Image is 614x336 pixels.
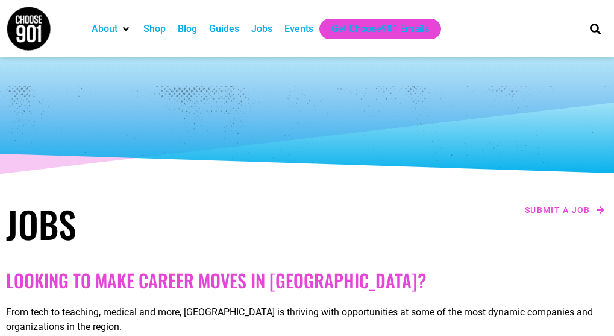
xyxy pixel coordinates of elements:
[525,206,591,214] span: Submit a job
[251,22,272,36] a: Jobs
[143,22,166,36] a: Shop
[331,22,429,36] a: Get Choose901 Emails
[585,19,605,39] div: Search
[284,22,313,36] a: Events
[92,22,117,36] a: About
[521,202,608,218] a: Submit a job
[209,22,239,36] a: Guides
[86,19,137,39] div: About
[6,270,608,291] h2: Looking to make career moves in [GEOGRAPHIC_DATA]?
[6,202,301,246] h1: Jobs
[86,19,573,39] nav: Main nav
[178,22,197,36] a: Blog
[6,305,608,334] p: From tech to teaching, medical and more, [GEOGRAPHIC_DATA] is thriving with opportunities at some...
